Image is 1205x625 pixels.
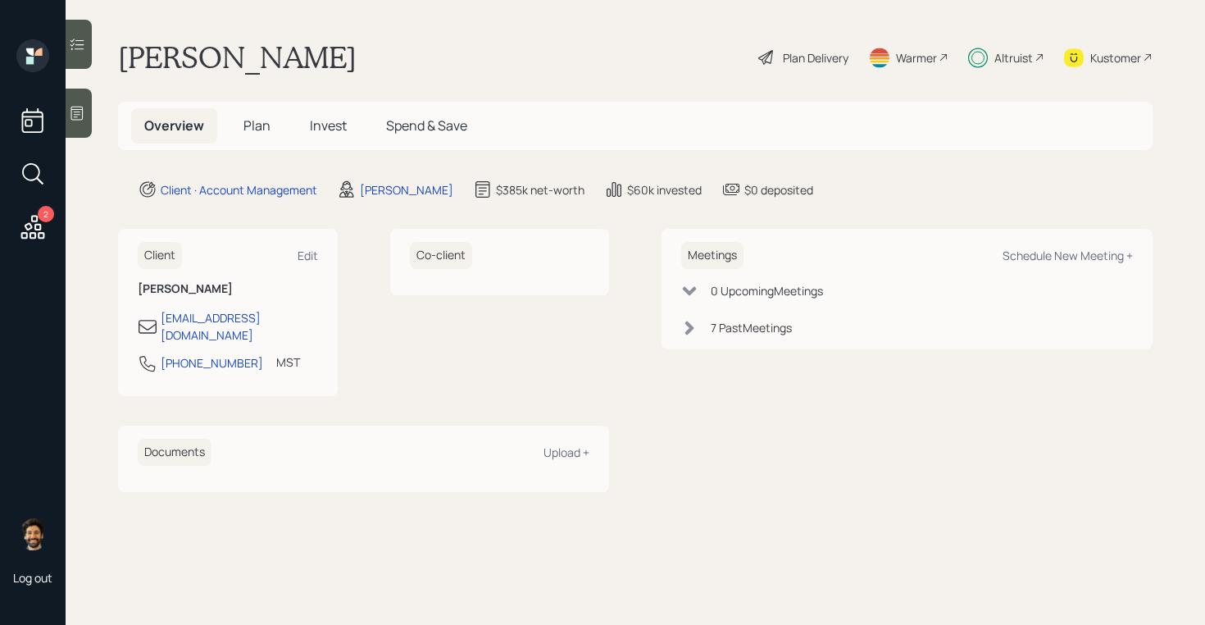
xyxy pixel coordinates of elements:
div: Client · Account Management [161,181,317,198]
div: 2 [38,206,54,222]
div: Schedule New Meeting + [1003,248,1133,263]
div: Plan Delivery [783,49,848,66]
div: [PERSON_NAME] [360,181,453,198]
img: eric-schwartz-headshot.png [16,518,49,550]
div: Upload + [543,445,589,460]
div: $60k invested [627,181,702,198]
h6: Meetings [681,242,743,269]
div: Log out [13,570,52,586]
div: Altruist [994,49,1033,66]
span: Spend & Save [386,116,467,135]
h6: Client [138,242,182,269]
div: Warmer [896,49,937,66]
h1: [PERSON_NAME] [118,39,357,75]
h6: Co-client [410,242,472,269]
span: Plan [243,116,271,135]
div: 0 Upcoming Meeting s [711,282,823,299]
div: $0 deposited [744,181,813,198]
span: Overview [144,116,204,135]
div: [PHONE_NUMBER] [161,354,263,372]
div: [EMAIL_ADDRESS][DOMAIN_NAME] [161,309,318,344]
div: $385k net-worth [496,181,584,198]
div: Kustomer [1090,49,1141,66]
h6: Documents [138,439,211,466]
h6: [PERSON_NAME] [138,282,318,296]
span: Invest [310,116,347,135]
div: Edit [298,248,318,263]
div: 7 Past Meeting s [711,319,792,336]
div: MST [276,354,300,371]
